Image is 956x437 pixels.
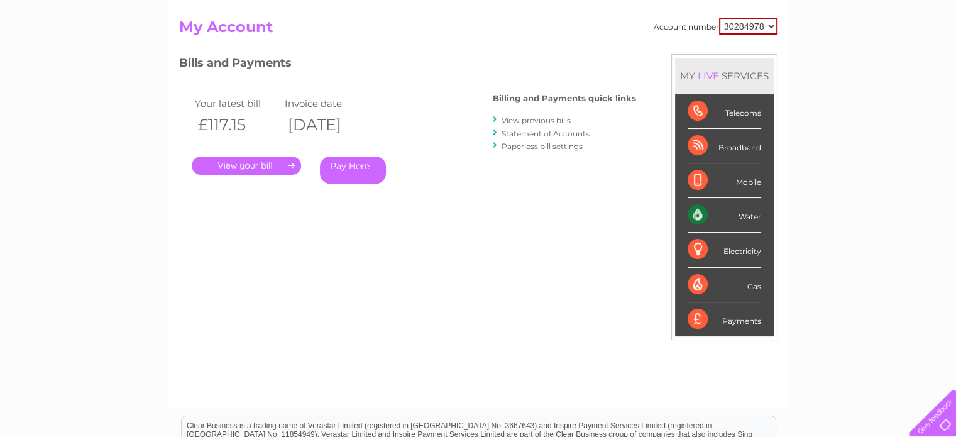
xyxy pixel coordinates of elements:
[735,53,759,63] a: Water
[695,70,722,82] div: LIVE
[179,54,636,76] h3: Bills and Payments
[33,33,97,71] img: logo.png
[688,129,761,163] div: Broadband
[719,6,806,22] a: 0333 014 3131
[282,112,372,138] th: [DATE]
[192,157,301,175] a: .
[179,18,777,42] h2: My Account
[915,53,944,63] a: Log out
[688,163,761,198] div: Mobile
[688,302,761,336] div: Payments
[688,94,761,129] div: Telecoms
[766,53,794,63] a: Energy
[192,112,282,138] th: £117.15
[675,58,774,94] div: MY SERVICES
[320,157,386,184] a: Pay Here
[688,233,761,267] div: Electricity
[688,198,761,233] div: Water
[502,141,583,151] a: Paperless bill settings
[847,53,865,63] a: Blog
[192,95,282,112] td: Your latest bill
[801,53,839,63] a: Telecoms
[502,116,571,125] a: View previous bills
[282,95,372,112] td: Invoice date
[872,53,903,63] a: Contact
[654,18,777,35] div: Account number
[182,7,776,61] div: Clear Business is a trading name of Verastar Limited (registered in [GEOGRAPHIC_DATA] No. 3667643...
[502,129,590,138] a: Statement of Accounts
[688,268,761,302] div: Gas
[493,94,636,103] h4: Billing and Payments quick links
